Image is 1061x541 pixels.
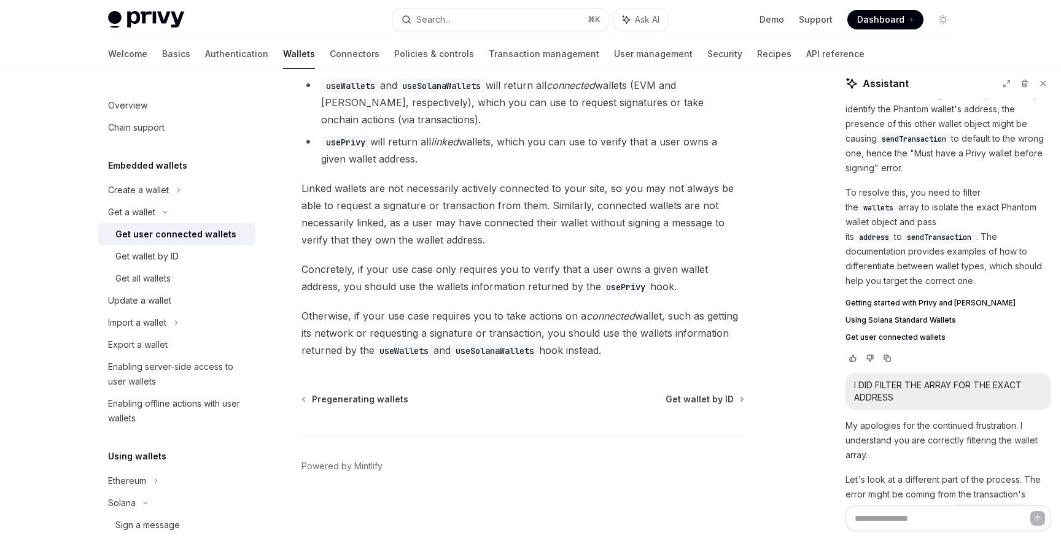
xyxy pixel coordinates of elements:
a: Wallets [283,39,315,69]
a: Policies & controls [394,39,474,69]
a: Update a wallet [98,290,255,312]
code: useWallets [321,79,380,93]
div: Sign a message [115,518,180,532]
a: Using Solana Standard Wallets [845,315,1051,325]
a: Dashboard [847,10,923,29]
a: Connectors [330,39,379,69]
a: Get all wallets [98,267,255,290]
li: and will return all wallets (EVM and [PERSON_NAME], respectively), which you can use to request s... [301,77,744,128]
p: The key is that returns connected wallets, including a non-signing wallet associated with the use... [845,43,1051,175]
div: Search... [416,12,451,27]
a: Get user connected wallets [845,332,1051,342]
a: User management [614,39,693,69]
span: sendTransaction [882,134,946,144]
span: sendTransaction [958,505,1022,515]
code: useSolanaWallets [397,79,486,93]
span: Using Solana Standard Wallets [845,315,956,325]
a: Support [799,13,833,26]
span: Dashboard [857,13,904,26]
span: Concretely, if your use case only requires you to verify that a user owns a given wallet address,... [301,261,744,295]
div: Solana [108,496,136,510]
div: Get wallet by ID [115,249,179,264]
span: Assistant [863,76,909,91]
h5: Embedded wallets [108,158,187,173]
a: Chain support [98,117,255,139]
img: light logo [108,11,184,28]
div: Chain support [108,120,165,135]
div: Import a wallet [108,315,166,330]
a: Security [707,39,742,69]
div: Update a wallet [108,293,171,308]
span: Otherwise, if your use case requires you to take actions on a wallet, such as getting its network... [301,307,744,359]
em: connected [546,79,595,91]
button: Toggle dark mode [933,10,953,29]
a: Export a wallet [98,334,255,356]
a: API reference [806,39,865,69]
span: Getting started with Privy and [PERSON_NAME] [845,298,1016,308]
p: To resolve this, you need to filter the array to isolate the exact Phantom wallet object and pass... [845,185,1051,288]
a: Get wallet by ID [666,393,743,405]
a: Transaction management [489,39,599,69]
a: Welcome [108,39,147,69]
span: wallets [863,203,893,213]
code: useSolanaWallets [451,344,539,358]
a: Getting started with Privy and [PERSON_NAME] [845,298,1051,308]
div: Get user connected wallets [115,227,236,242]
span: Linked wallets are not necessarily actively connected to your site, so you may not always be able... [301,180,744,248]
div: Enabling server-side access to user wallets [108,359,248,389]
em: connected [586,310,635,322]
div: Overview [108,98,147,113]
code: useWallets [375,344,433,358]
span: Get user connected wallets [845,332,946,342]
code: usePrivy [321,136,370,149]
span: ⌘ K [588,15,600,25]
code: usePrivy [601,280,650,294]
div: Export a wallet [108,337,168,352]
span: Pregenerating wallets [312,393,408,405]
div: Ethereum [108,474,146,488]
a: Demo [760,13,784,26]
em: linked [431,136,459,148]
div: Get all wallets [115,271,171,286]
p: Let's look at a different part of the process. The error might be coming from the transaction's c... [845,472,1051,516]
a: Pregenerating wallets [303,393,408,405]
li: will return all wallets, which you can use to verify that a user owns a given wallet address. [301,133,744,167]
div: I DID FILTER THE ARRAY FOR THE EXACT ADDRESS [854,379,1043,404]
span: Ask AI [635,13,659,26]
div: Create a wallet [108,183,169,198]
p: My apologies for the continued frustration. I understand you are correctly filtering the wallet a... [845,418,1051,462]
a: Recipes [757,39,791,69]
a: Enabling offline actions with user wallets [98,393,255,429]
a: Basics [162,39,190,69]
button: Ask AI [614,9,668,31]
a: Authentication [205,39,268,69]
a: Sign a message [98,514,255,536]
button: Send message [1030,511,1045,526]
a: Overview [98,94,255,117]
div: Get a wallet [108,205,155,220]
span: address [859,232,889,242]
a: Get user connected wallets [98,223,255,245]
span: sendTransaction [907,232,971,242]
a: Get wallet by ID [98,245,255,267]
h5: Using wallets [108,449,166,464]
a: Enabling server-side access to user wallets [98,356,255,393]
button: Search...⌘K [393,9,608,31]
span: Get wallet by ID [666,393,734,405]
div: Enabling offline actions with user wallets [108,396,248,426]
a: Powered by Mintlify [301,460,383,472]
